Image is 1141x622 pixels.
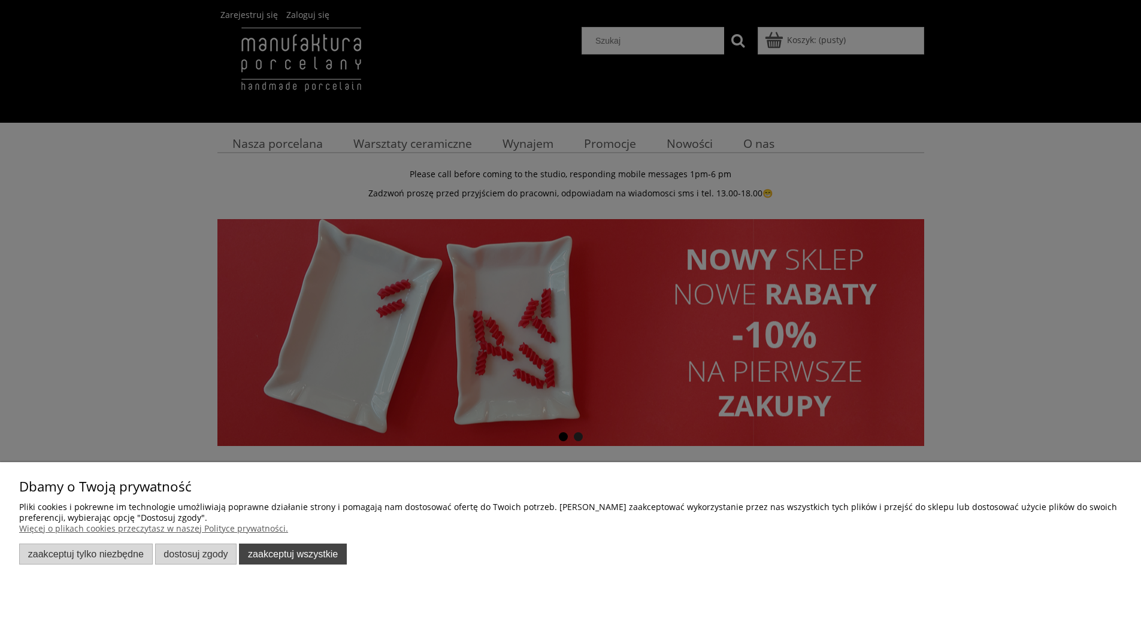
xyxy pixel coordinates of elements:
a: Więcej o plikach cookies przeczytasz w naszej Polityce prywatności. [19,523,288,534]
button: Dostosuj zgody [155,544,237,565]
button: Zaakceptuj wszystkie [239,544,347,565]
button: Zaakceptuj tylko niezbędne [19,544,153,565]
p: Pliki cookies i pokrewne im technologie umożliwiają poprawne działanie strony i pomagają nam dost... [19,502,1122,523]
p: Dbamy o Twoją prywatność [19,481,1122,492]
